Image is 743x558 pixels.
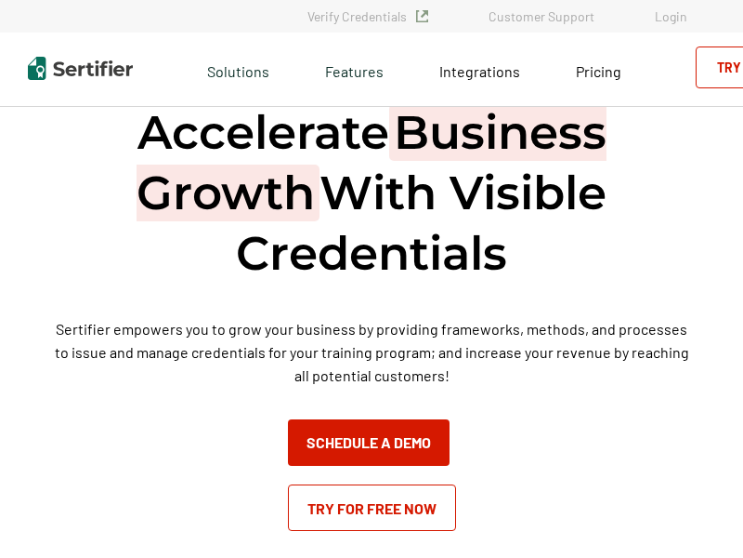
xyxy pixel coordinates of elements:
img: Verified [416,10,428,22]
span: Solutions [207,58,269,81]
a: Try for Free Now [288,485,456,531]
span: Integrations [439,62,520,80]
span: Features [325,58,384,81]
a: Login [655,8,687,24]
a: Pricing [576,58,621,81]
h1: Accelerate With Visible Credentials [15,102,728,284]
img: Sertifier | Digital Credentialing Platform [28,57,133,80]
p: Sertifier empowers you to grow your business by providing frameworks, methods, and processes to i... [50,317,692,387]
span: Pricing [576,62,621,80]
a: Verify Credentials [307,8,428,24]
a: Customer Support [489,8,594,24]
a: Integrations [439,58,520,81]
